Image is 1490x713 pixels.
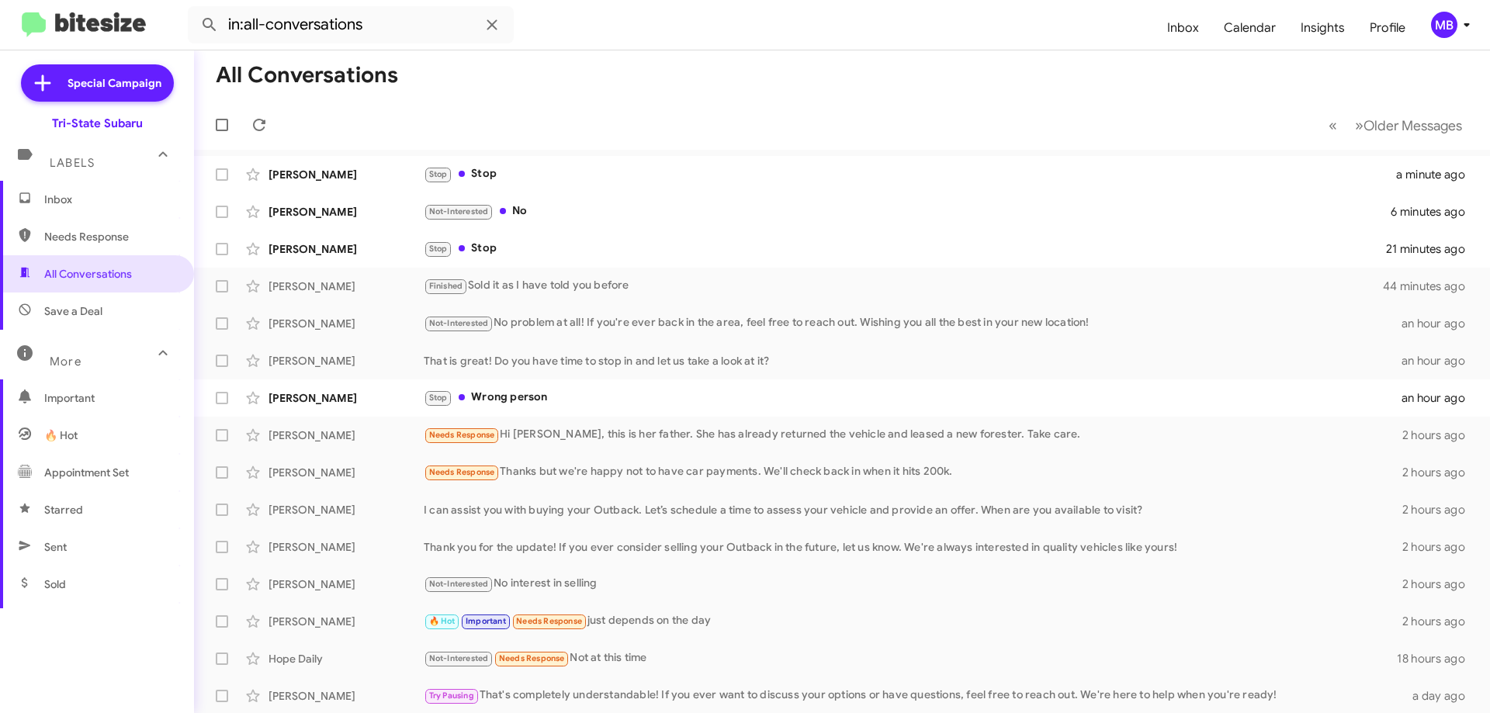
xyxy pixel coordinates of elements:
[429,430,495,440] span: Needs Response
[269,502,424,517] div: [PERSON_NAME]
[466,616,506,626] span: Important
[1402,316,1478,331] div: an hour ago
[1364,117,1462,134] span: Older Messages
[44,539,67,555] span: Sent
[424,240,1386,258] div: Stop
[429,393,448,403] span: Stop
[429,467,495,477] span: Needs Response
[424,314,1402,332] div: No problem at all! If you're ever back in the area, feel free to reach out. Wishing you all the b...
[269,167,424,182] div: [PERSON_NAME]
[44,266,132,282] span: All Conversations
[1402,353,1478,369] div: an hour ago
[499,653,565,663] span: Needs Response
[44,576,66,592] span: Sold
[52,116,143,131] div: Tri-State Subaru
[1402,502,1478,517] div: 2 hours ago
[424,502,1402,517] div: I can assist you with buying your Outback. Let’s schedule a time to assess your vehicle and provi...
[1319,109,1346,141] button: Previous
[1211,5,1288,50] a: Calendar
[269,241,424,257] div: [PERSON_NAME]
[1431,12,1457,38] div: MB
[269,651,424,666] div: Hope Daily
[1402,614,1478,629] div: 2 hours ago
[44,502,83,517] span: Starred
[424,165,1396,183] div: Stop
[429,318,489,328] span: Not-Interested
[1346,109,1471,141] button: Next
[424,539,1402,555] div: Thank you for the update! If you ever consider selling your Outback in the future, let us know. W...
[269,576,424,592] div: [PERSON_NAME]
[50,156,95,170] span: Labels
[429,579,489,589] span: Not-Interested
[1402,465,1478,480] div: 2 hours ago
[21,64,174,102] a: Special Campaign
[1396,167,1478,182] div: a minute ago
[1402,539,1478,555] div: 2 hours ago
[1288,5,1357,50] a: Insights
[516,616,582,626] span: Needs Response
[429,691,474,701] span: Try Pausing
[424,202,1391,220] div: No
[68,75,161,91] span: Special Campaign
[1397,651,1478,666] div: 18 hours ago
[424,389,1402,407] div: Wrong person
[429,653,489,663] span: Not-Interested
[429,244,448,254] span: Stop
[269,279,424,294] div: [PERSON_NAME]
[1402,390,1478,406] div: an hour ago
[269,614,424,629] div: [PERSON_NAME]
[1155,5,1211,50] a: Inbox
[44,427,78,443] span: 🔥 Hot
[429,206,489,216] span: Not-Interested
[269,465,424,480] div: [PERSON_NAME]
[1355,116,1364,135] span: »
[269,539,424,555] div: [PERSON_NAME]
[424,353,1402,369] div: That is great! Do you have time to stop in and let us take a look at it?
[1403,688,1478,704] div: a day ago
[1320,109,1471,141] nav: Page navigation example
[44,390,176,406] span: Important
[269,353,424,369] div: [PERSON_NAME]
[269,427,424,443] div: [PERSON_NAME]
[1402,427,1478,443] div: 2 hours ago
[1386,241,1478,257] div: 21 minutes ago
[269,688,424,704] div: [PERSON_NAME]
[424,426,1402,444] div: Hi [PERSON_NAME], this is her father. She has already returned the vehicle and leased a new fores...
[1384,279,1478,294] div: 44 minutes ago
[1391,204,1478,220] div: 6 minutes ago
[424,575,1402,593] div: No interest in selling
[1357,5,1418,50] a: Profile
[269,204,424,220] div: [PERSON_NAME]
[44,303,102,319] span: Save a Deal
[44,192,176,207] span: Inbox
[424,277,1384,295] div: Sold it as I have told you before
[424,687,1403,704] div: That's completely understandable! If you ever want to discuss your options or have questions, fee...
[216,63,398,88] h1: All Conversations
[1329,116,1337,135] span: «
[44,229,176,244] span: Needs Response
[269,390,424,406] div: [PERSON_NAME]
[1402,576,1478,592] div: 2 hours ago
[424,649,1397,667] div: Not at this time
[429,616,456,626] span: 🔥 Hot
[50,355,81,369] span: More
[424,612,1402,630] div: just depends on the day
[429,281,463,291] span: Finished
[269,316,424,331] div: [PERSON_NAME]
[188,6,514,43] input: Search
[44,465,129,480] span: Appointment Set
[1418,12,1473,38] button: MB
[424,463,1402,481] div: Thanks but we're happy not to have car payments. We'll check back in when it hits 200k.
[429,169,448,179] span: Stop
